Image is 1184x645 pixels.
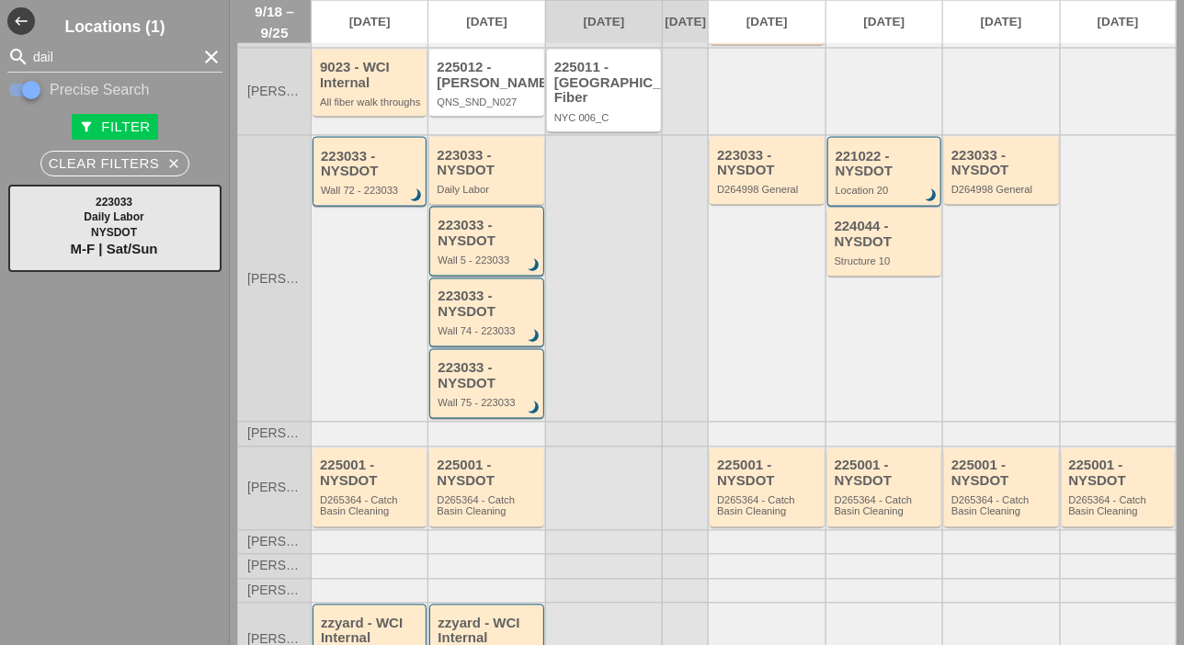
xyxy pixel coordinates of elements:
[835,219,937,249] div: 224044 - NYSDOT
[72,114,157,140] button: Filter
[438,218,538,248] div: 223033 - NYSDOT
[96,196,132,209] span: 223033
[437,495,539,518] div: D265364 - Catch Basin Cleaning
[835,495,937,518] div: D265364 - Catch Basin Cleaning
[247,1,302,43] span: 9/18 – 9/25
[247,481,302,495] span: [PERSON_NAME]
[663,1,708,43] a: [DATE]
[438,326,538,337] div: Wall 74 - 223033
[951,148,1053,178] div: 223033 - NYSDOT
[546,1,662,43] a: [DATE]
[312,1,427,43] a: [DATE]
[709,1,825,43] a: [DATE]
[524,256,544,277] i: brightness_3
[554,112,656,123] div: NYC 006_C
[40,151,190,176] button: Clear Filters
[826,1,942,43] a: [DATE]
[1061,1,1176,43] a: [DATE]
[836,149,936,179] div: 221022 - NYSDOT
[1069,458,1170,489] div: 225001 - NYSDOT
[437,458,539,489] div: 225001 - NYSDOT
[70,241,157,256] span: M-F | Sat/Sun
[943,1,1059,43] a: [DATE]
[320,60,422,90] div: 9023 - WCI Internal
[320,458,422,489] div: 225001 - NYSDOT
[321,149,421,179] div: 223033 - NYSDOT
[84,210,143,223] span: Daily Labor
[166,156,181,171] i: close
[717,184,819,195] div: D264998 General
[717,458,819,489] div: 225001 - NYSDOT
[406,187,427,207] i: brightness_3
[49,153,182,175] div: Clear Filters
[320,495,422,518] div: D265364 - Catch Basin Cleaning
[33,42,197,72] input: Search
[438,361,538,391] div: 223033 - NYSDOT
[554,60,656,106] div: 225011 - [GEOGRAPHIC_DATA] Fiber
[717,495,819,518] div: D265364 - Catch Basin Cleaning
[524,399,544,419] i: brightness_3
[524,327,544,347] i: brightness_3
[951,495,1053,518] div: D265364 - Catch Basin Cleaning
[1069,495,1170,518] div: D265364 - Catch Basin Cleaning
[717,148,819,178] div: 223033 - NYSDOT
[7,46,29,68] i: search
[437,96,539,107] div: QNS_SND_N027
[7,7,35,35] button: Shrink Sidebar
[951,184,1053,195] div: D264998 General
[438,255,538,266] div: Wall 5 - 223033
[438,289,538,320] div: 223033 - NYSDOT
[50,81,150,99] label: Precise Search
[7,7,35,35] i: west
[321,185,421,196] div: Wall 72 - 223033
[320,96,422,107] div: All fiber walk throughs
[247,584,302,598] span: [PERSON_NAME]
[79,119,94,134] i: filter_alt
[200,46,222,68] i: clear
[247,272,302,286] span: [PERSON_NAME]
[7,79,222,101] div: Enable Precise search to match search terms exactly.
[91,226,137,239] span: NYSDOT
[247,427,302,441] span: [PERSON_NAME]
[951,458,1053,489] div: 225001 - NYSDOT
[836,185,936,196] div: Location 20
[437,60,539,90] div: 225012 - [PERSON_NAME]
[835,458,937,489] div: 225001 - NYSDOT
[247,85,302,98] span: [PERSON_NAME]
[428,1,544,43] a: [DATE]
[438,398,538,409] div: Wall 75 - 223033
[247,536,302,549] span: [PERSON_NAME]
[437,148,539,178] div: 223033 - NYSDOT
[835,255,937,266] div: Structure 10
[921,187,941,207] i: brightness_3
[437,184,539,195] div: Daily Labor
[79,117,150,138] div: Filter
[247,560,302,573] span: [PERSON_NAME]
